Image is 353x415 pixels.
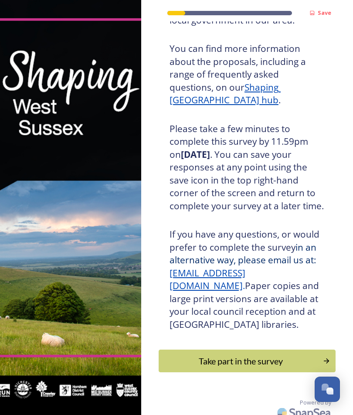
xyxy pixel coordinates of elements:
[170,228,325,331] h3: If you have any questions, or would prefer to complete the survey Paper copies and large print ve...
[170,267,245,292] a: [EMAIL_ADDRESS][DOMAIN_NAME]
[170,81,281,106] a: Shaping [GEOGRAPHIC_DATA] hub
[170,42,325,107] h3: You can find more information about the proposals, including a range of frequently asked question...
[315,377,340,402] button: Open Chat
[163,354,318,367] div: Take part in the survey
[243,279,245,292] span: .
[159,350,336,372] button: Continue
[300,398,331,407] span: Powered by
[318,9,331,17] strong: Save
[170,241,319,266] span: in an alternative way, please email us at:
[181,148,210,160] strong: [DATE]
[170,122,325,213] h3: Please take a few minutes to complete this survey by 11.59pm on . You can save your responses at ...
